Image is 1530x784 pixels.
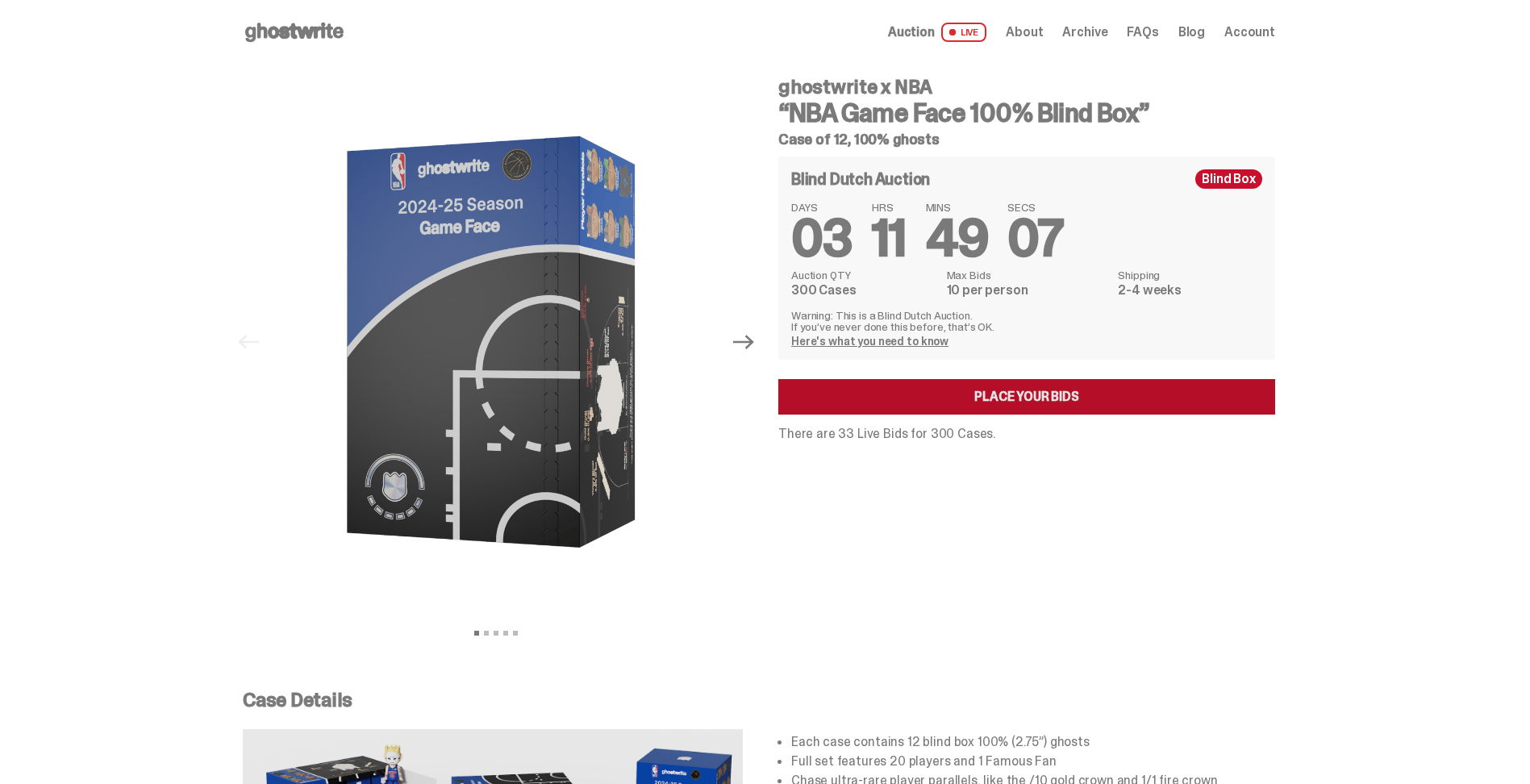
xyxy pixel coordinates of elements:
h5: Case of 12, 100% ghosts [778,132,1275,147]
span: LIVE [941,23,987,42]
h4: Blind Dutch Auction [791,171,930,187]
span: MINS [926,202,989,213]
p: Case Details [243,690,1275,710]
dd: 2-4 weeks [1118,284,1262,297]
dd: 10 per person [947,284,1109,297]
button: Next [726,324,761,360]
img: NBA-Hero-1.png [274,65,718,619]
span: 49 [926,205,989,272]
dt: Shipping [1118,269,1262,281]
p: There are 33 Live Bids for 300 Cases. [778,427,1275,440]
span: 11 [872,205,907,272]
a: About [1006,26,1043,39]
button: View slide 3 [494,631,498,636]
dt: Auction QTY [791,269,937,281]
span: 03 [791,205,853,272]
a: Archive [1062,26,1107,39]
h4: ghostwrite x NBA [778,77,1275,97]
span: HRS [872,202,907,213]
li: Full set features 20 players and 1 Famous Fan [791,755,1275,768]
a: Blog [1178,26,1205,39]
a: Place your Bids [778,379,1275,415]
h3: “NBA Game Face 100% Blind Box” [778,100,1275,126]
button: View slide 4 [503,631,508,636]
a: FAQs [1127,26,1158,39]
li: Each case contains 12 blind box 100% (2.75”) ghosts [791,736,1275,749]
button: View slide 1 [474,631,479,636]
dt: Max Bids [947,269,1109,281]
span: 07 [1007,205,1063,272]
span: Auction [888,26,935,39]
span: DAYS [791,202,853,213]
dd: 300 Cases [791,284,937,297]
div: Blind Box [1195,169,1262,189]
a: Account [1224,26,1275,39]
button: View slide 2 [484,631,489,636]
a: Auction LIVE [888,23,986,42]
a: Here's what you need to know [791,334,948,348]
span: SECS [1007,202,1063,213]
button: View slide 5 [513,631,518,636]
p: Warning: This is a Blind Dutch Auction. If you’ve never done this before, that’s OK. [791,310,1262,332]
